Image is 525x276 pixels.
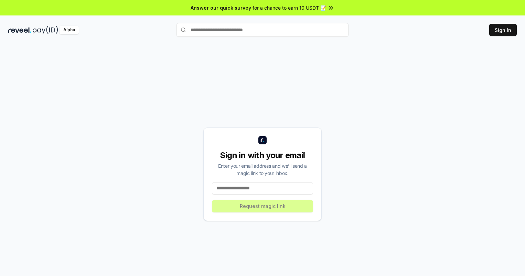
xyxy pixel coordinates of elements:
button: Sign In [489,24,517,36]
img: reveel_dark [8,26,31,34]
span: for a chance to earn 10 USDT 📝 [253,4,326,11]
div: Sign in with your email [212,150,313,161]
div: Alpha [60,26,79,34]
div: Enter your email address and we’ll send a magic link to your inbox. [212,162,313,177]
img: logo_small [258,136,267,144]
span: Answer our quick survey [191,4,251,11]
img: pay_id [33,26,58,34]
